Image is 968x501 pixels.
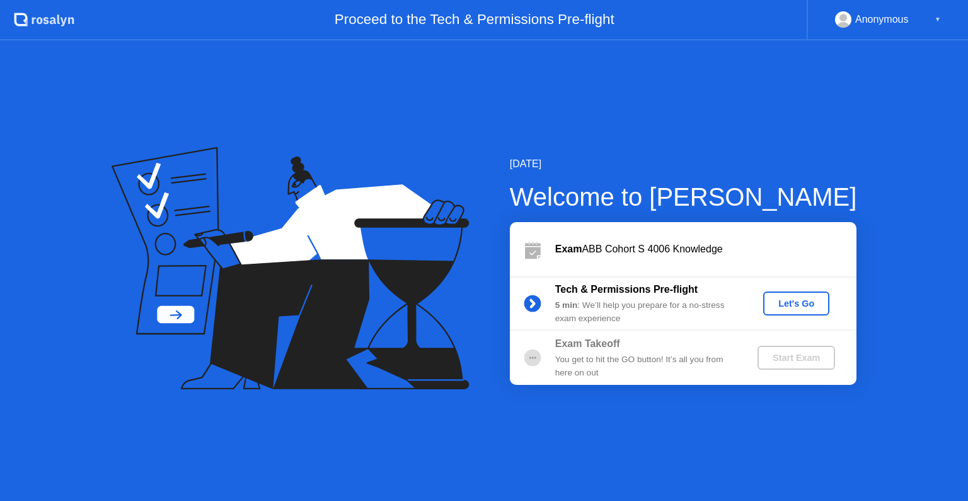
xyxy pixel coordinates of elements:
b: Tech & Permissions Pre-flight [555,284,698,295]
div: Welcome to [PERSON_NAME] [510,178,857,216]
div: [DATE] [510,156,857,172]
b: Exam Takeoff [555,338,620,349]
div: ▼ [935,11,941,28]
button: Let's Go [763,292,829,315]
button: Start Exam [758,346,835,370]
div: You get to hit the GO button! It’s all you from here on out [555,353,737,379]
div: Start Exam [763,353,830,363]
div: Let's Go [768,298,824,309]
div: : We’ll help you prepare for a no-stress exam experience [555,299,737,325]
b: Exam [555,244,582,254]
div: Anonymous [855,11,909,28]
div: ABB Cohort S 4006 Knowledge [555,242,856,257]
b: 5 min [555,300,578,310]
